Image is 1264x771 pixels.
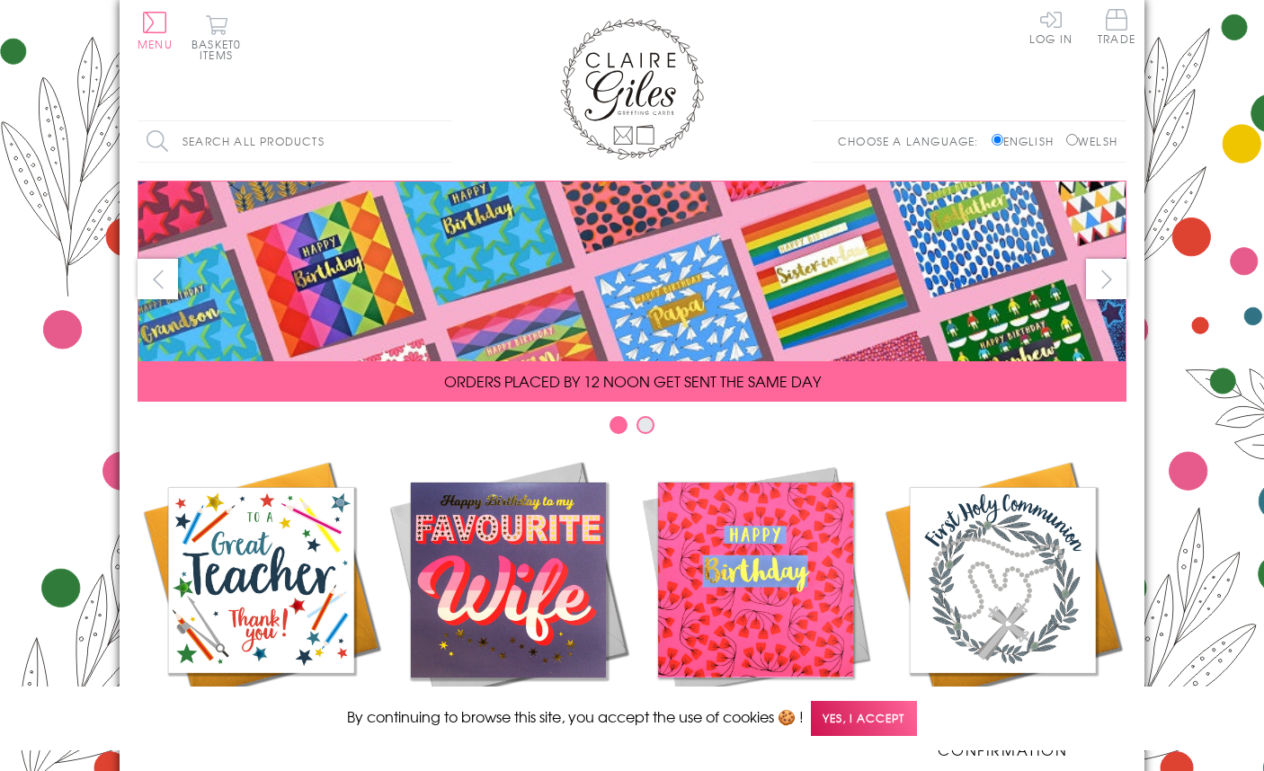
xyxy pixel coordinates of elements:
[138,36,173,52] span: Menu
[1066,134,1078,146] input: Welsh
[560,18,704,160] img: Claire Giles Greetings Cards
[1029,9,1073,44] a: Log In
[138,12,173,49] button: Menu
[1098,9,1135,48] a: Trade
[385,456,632,739] a: New Releases
[138,121,452,162] input: Search all products
[1098,9,1135,44] span: Trade
[138,415,1126,443] div: Carousel Pagination
[200,36,241,63] span: 0 items
[811,701,917,736] span: Yes, I accept
[992,134,1003,146] input: English
[879,456,1126,760] a: Communion and Confirmation
[191,14,241,60] button: Basket0 items
[838,133,988,149] p: Choose a language:
[444,370,821,392] span: ORDERS PLACED BY 12 NOON GET SENT THE SAME DAY
[610,416,628,434] button: Carousel Page 1 (Current Slide)
[138,456,385,739] a: Academic
[138,259,178,299] button: prev
[632,456,879,739] a: Birthdays
[1066,133,1117,149] label: Welsh
[636,416,654,434] button: Carousel Page 2
[992,133,1063,149] label: English
[1086,259,1126,299] button: next
[434,121,452,162] input: Search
